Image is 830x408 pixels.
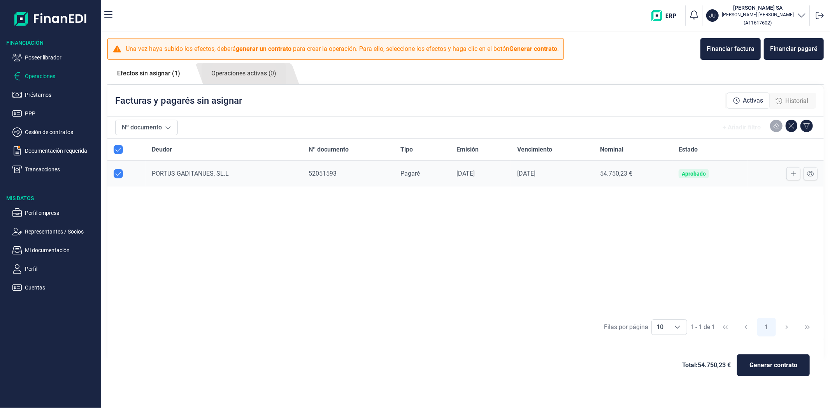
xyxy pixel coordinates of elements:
[737,354,810,376] button: Generar contrato
[785,96,808,106] span: Historial
[744,20,772,26] small: Copiar cif
[509,45,557,52] b: Generar contrato
[707,44,755,54] div: Financiar factura
[679,145,698,154] span: Estado
[651,10,682,21] img: erp
[115,120,178,135] button: Nº documento
[12,53,98,62] button: Poseer librador
[152,170,229,177] span: PORTUS GADITANUES, SL.L
[126,44,559,54] p: Una vez haya subido los efectos, deberá para crear la operación. Para ello, seleccione los efecto...
[757,318,776,337] button: Page 1
[770,93,814,109] div: Historial
[737,318,755,337] button: Previous Page
[690,324,715,330] span: 1 - 1 de 1
[202,63,286,84] a: Operaciones activas (0)
[600,145,624,154] span: Nominal
[25,146,98,155] p: Documentación requerida
[25,165,98,174] p: Transacciones
[706,4,806,27] button: JU[PERSON_NAME] SA[PERSON_NAME] [PERSON_NAME](A11617602)
[309,170,337,177] span: 52051593
[25,53,98,62] p: Poseer librador
[400,170,420,177] span: Pagaré
[682,171,706,177] div: Aprobado
[777,318,796,337] button: Next Page
[12,146,98,155] button: Documentación requerida
[152,145,172,154] span: Deudor
[12,127,98,137] button: Cesión de contratos
[114,169,123,178] div: Row Unselected null
[668,320,687,335] div: Choose
[12,165,98,174] button: Transacciones
[722,4,794,12] h3: [PERSON_NAME] SA
[115,94,242,107] p: Facturas y pagarés sin asignar
[25,246,98,255] p: Mi documentación
[727,92,770,109] div: Activas
[749,361,797,370] span: Generar contrato
[722,12,794,18] p: [PERSON_NAME] [PERSON_NAME]
[12,109,98,118] button: PPP
[25,227,98,236] p: Representantes / Socios
[517,170,588,178] div: [DATE]
[12,227,98,236] button: Representantes / Socios
[12,264,98,274] button: Perfil
[716,318,735,337] button: First Page
[12,208,98,218] button: Perfil empresa
[25,90,98,99] p: Préstamos
[25,283,98,292] p: Cuentas
[517,145,552,154] span: Vencimiento
[456,145,479,154] span: Emisión
[604,323,648,332] div: Filas por página
[600,170,666,178] div: 54.750,23 €
[770,44,818,54] div: Financiar pagaré
[107,63,190,84] a: Efectos sin asignar (1)
[25,109,98,118] p: PPP
[25,71,98,81] p: Operaciones
[12,246,98,255] button: Mi documentación
[12,71,98,81] button: Operaciones
[12,90,98,99] button: Préstamos
[456,170,505,178] div: [DATE]
[798,318,817,337] button: Last Page
[12,283,98,292] button: Cuentas
[709,12,716,19] p: JU
[400,145,413,154] span: Tipo
[25,264,98,274] p: Perfil
[114,145,123,154] div: All items selected
[14,6,87,31] img: Logo de aplicación
[700,38,761,60] button: Financiar factura
[309,145,349,154] span: Nº documento
[236,45,291,52] b: generar un contrato
[25,127,98,137] p: Cesión de contratos
[682,361,731,370] span: Total: 54.750,23 €
[25,208,98,218] p: Perfil empresa
[652,320,668,335] span: 10
[764,38,824,60] button: Financiar pagaré
[743,96,763,105] span: Activas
